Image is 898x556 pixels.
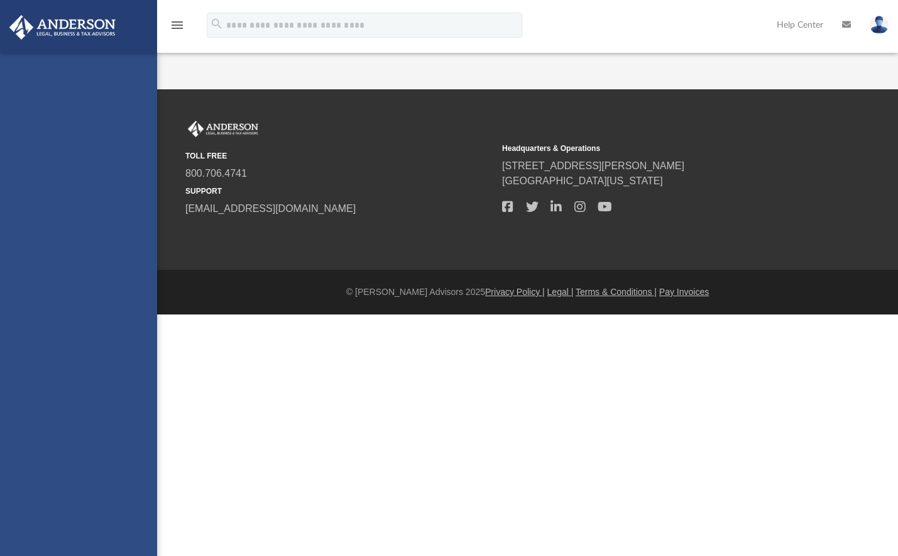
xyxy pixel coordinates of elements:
small: Headquarters & Operations [502,143,810,154]
i: menu [170,18,185,33]
a: Privacy Policy | [485,287,545,297]
a: [GEOGRAPHIC_DATA][US_STATE] [502,175,663,186]
a: Pay Invoices [659,287,709,297]
i: search [210,17,224,31]
a: Terms & Conditions | [576,287,657,297]
a: [STREET_ADDRESS][PERSON_NAME] [502,160,684,171]
a: Legal | [547,287,574,297]
small: TOLL FREE [185,150,493,162]
img: User Pic [870,16,889,34]
a: menu [170,24,185,33]
small: SUPPORT [185,186,493,197]
img: Anderson Advisors Platinum Portal [6,15,119,40]
a: [EMAIL_ADDRESS][DOMAIN_NAME] [185,203,356,214]
img: Anderson Advisors Platinum Portal [185,121,261,137]
div: © [PERSON_NAME] Advisors 2025 [157,286,898,299]
a: 800.706.4741 [185,168,247,179]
